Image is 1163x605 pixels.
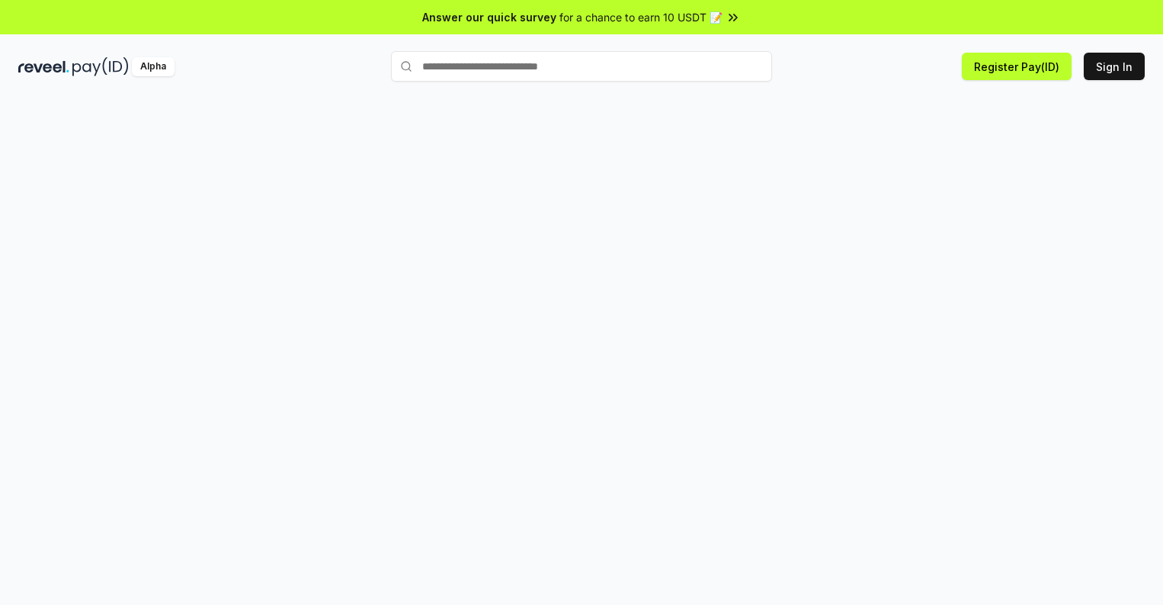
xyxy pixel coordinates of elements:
[132,57,175,76] div: Alpha
[18,57,69,76] img: reveel_dark
[962,53,1072,80] button: Register Pay(ID)
[72,57,129,76] img: pay_id
[559,9,722,25] span: for a chance to earn 10 USDT 📝
[422,9,556,25] span: Answer our quick survey
[1084,53,1145,80] button: Sign In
